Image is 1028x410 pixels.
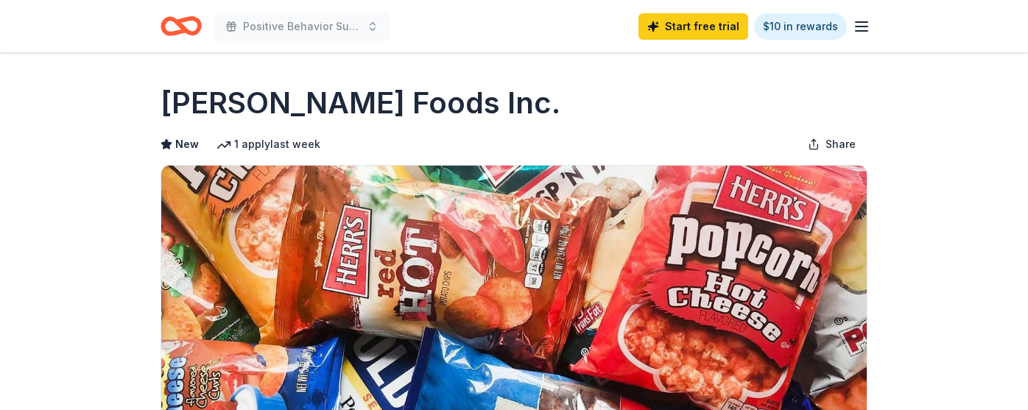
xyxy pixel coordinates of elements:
a: $10 in rewards [754,13,847,40]
span: Positive Behavior Support [243,18,361,35]
h1: [PERSON_NAME] Foods Inc. [161,82,560,124]
a: Home [161,9,202,43]
div: 1 apply last week [216,135,320,153]
span: New [175,135,199,153]
span: Share [825,135,856,153]
button: Positive Behavior Support [214,12,390,41]
button: Share [796,130,867,159]
a: Start free trial [638,13,748,40]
